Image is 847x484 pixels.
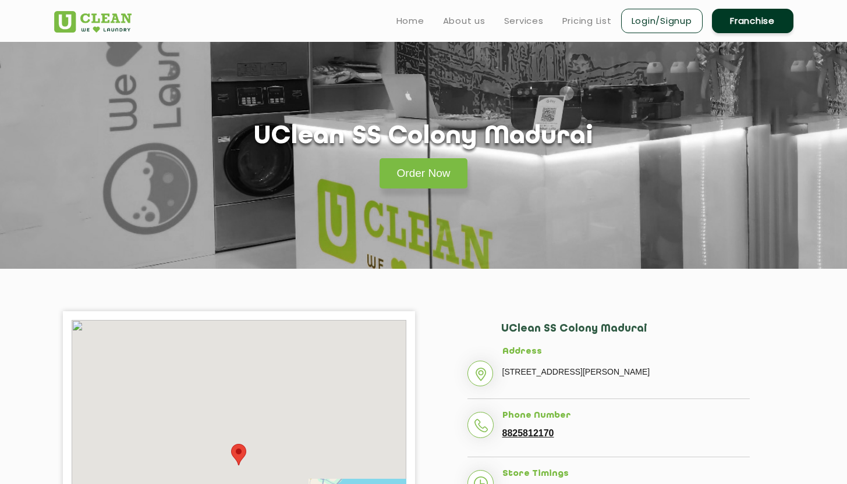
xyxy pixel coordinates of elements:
[54,11,132,33] img: UClean Laundry and Dry Cleaning
[502,411,750,421] h5: Phone Number
[501,323,750,347] h2: UClean SS Colony Madurai
[502,363,750,380] p: [STREET_ADDRESS][PERSON_NAME]
[712,9,793,33] a: Franchise
[562,14,612,28] a: Pricing List
[396,14,424,28] a: Home
[502,347,750,357] h5: Address
[502,428,554,439] a: 8825812170
[621,9,703,33] a: Login/Signup
[443,14,485,28] a: About us
[504,14,544,28] a: Services
[254,122,593,152] h1: UClean SS Colony Madurai
[380,158,468,188] a: Order Now
[502,469,750,479] h5: Store Timings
